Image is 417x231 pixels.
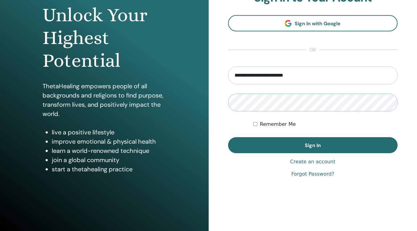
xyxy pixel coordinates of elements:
[43,4,166,72] h1: Unlock Your Highest Potential
[290,158,335,165] a: Create an account
[260,121,296,128] label: Remember Me
[228,137,398,153] button: Sign In
[306,46,319,54] span: or
[305,142,321,149] span: Sign In
[52,165,166,174] li: start a thetahealing practice
[52,137,166,146] li: improve emotional & physical health
[52,155,166,165] li: join a global community
[43,82,166,118] p: ThetaHealing empowers people of all backgrounds and religions to find purpose, transform lives, a...
[228,15,398,31] a: Sign In with Google
[291,170,334,178] a: Forgot Password?
[52,128,166,137] li: live a positive lifestyle
[295,20,341,27] span: Sign In with Google
[52,146,166,155] li: learn a world-renowned technique
[253,121,398,128] div: Keep me authenticated indefinitely or until I manually logout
